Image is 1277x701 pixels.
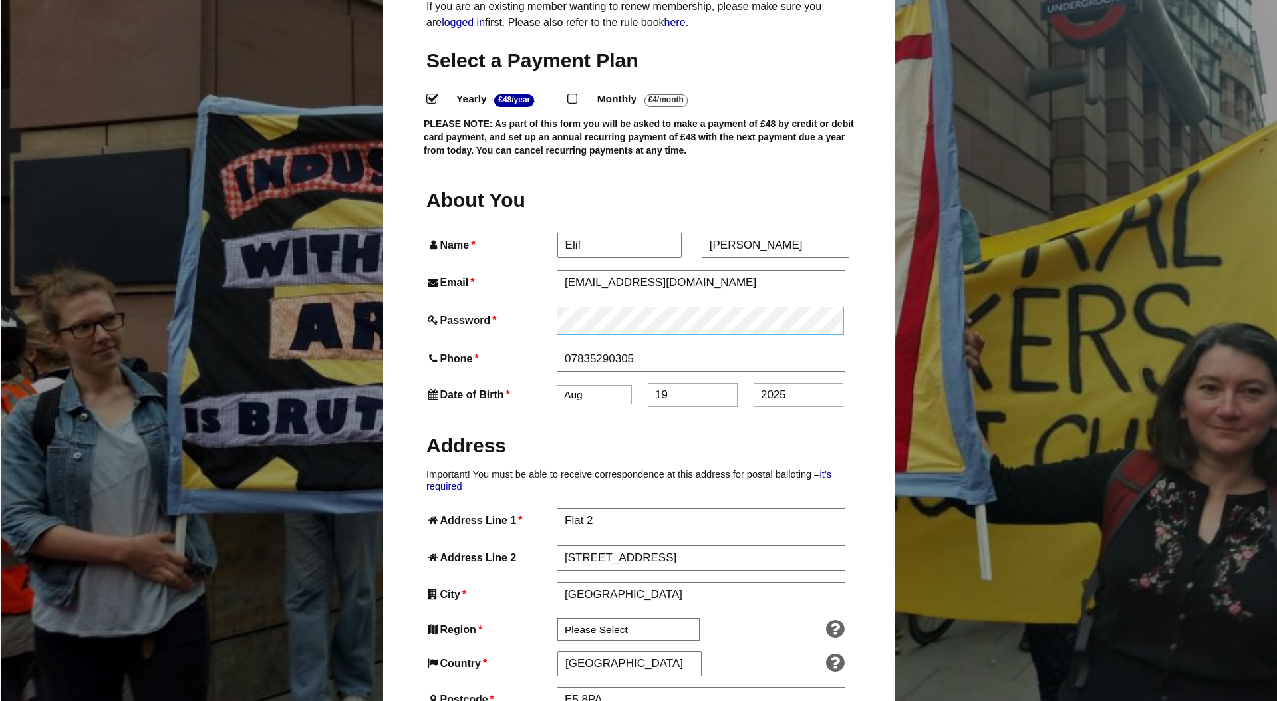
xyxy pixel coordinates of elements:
label: Address Line 1 [426,511,554,529]
strong: £48/Year [494,94,534,107]
label: Phone [426,350,554,368]
h2: About You [426,187,554,213]
label: Monthly - . [585,90,721,109]
label: Yearly - . [444,90,567,109]
label: Password [426,311,554,329]
a: here [664,17,686,28]
input: First [557,233,682,258]
label: Region [426,621,555,638]
a: logged in [442,17,485,28]
strong: £4/Month [644,94,688,107]
label: Country [426,654,555,672]
p: Important! You must be able to receive correspondence at this address for postal balloting – [426,468,852,493]
label: Email [426,273,554,291]
label: Date of Birth [426,386,554,404]
span: Select a Payment Plan [426,49,638,71]
a: it’s required [426,469,831,491]
input: Last [702,233,850,258]
label: City [426,585,554,603]
h2: Address [426,432,852,458]
label: Name [426,236,555,254]
label: Address Line 2 [426,549,554,567]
